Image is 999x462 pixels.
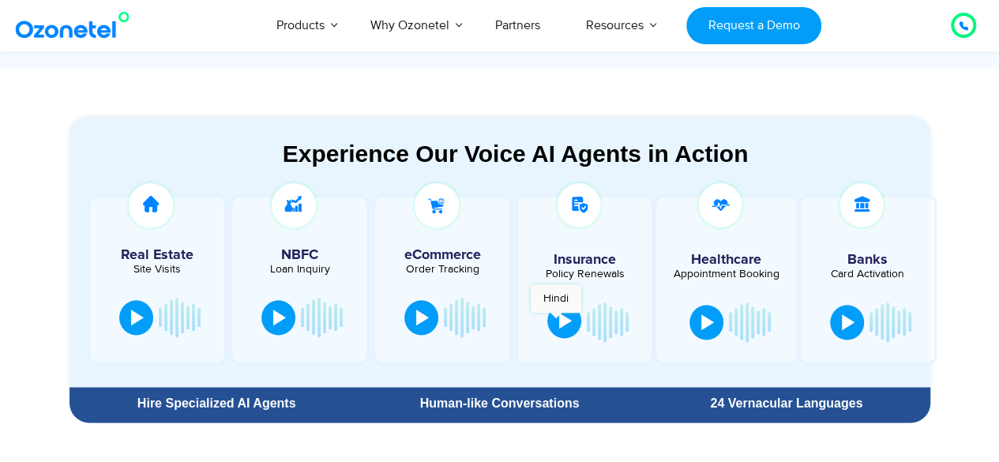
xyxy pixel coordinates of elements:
div: Loan Inquiry [240,264,359,275]
div: Site Visits [98,264,216,275]
h5: Real Estate [98,248,216,262]
h5: eCommerce [383,248,501,262]
div: Card Activation [809,269,926,280]
h5: Insurance [526,253,643,267]
div: 24 Vernacular Languages [651,397,922,410]
div: Order Tracking [383,264,501,275]
div: Human-like Conversations [364,397,635,410]
h5: NBFC [240,248,359,262]
h5: Healthcare [668,253,785,267]
div: Hire Specialized AI Agents [77,397,356,410]
div: Experience Our Voice AI Agents in Action [85,140,946,167]
h5: Banks [809,253,926,267]
div: Policy Renewals [526,269,643,280]
a: Request a Demo [686,7,821,44]
div: Appointment Booking [668,269,785,280]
